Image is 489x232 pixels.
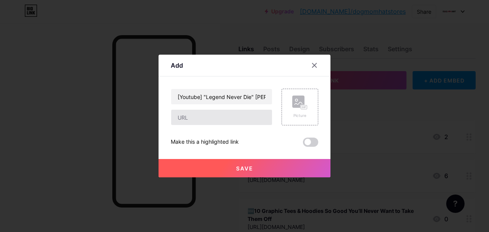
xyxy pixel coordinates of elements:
input: URL [171,110,272,125]
div: Add [171,61,183,70]
span: Save [236,165,253,172]
div: Picture [292,113,308,118]
div: Make this a highlighted link [171,138,239,147]
button: Save [159,159,330,177]
input: Title [171,89,272,104]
